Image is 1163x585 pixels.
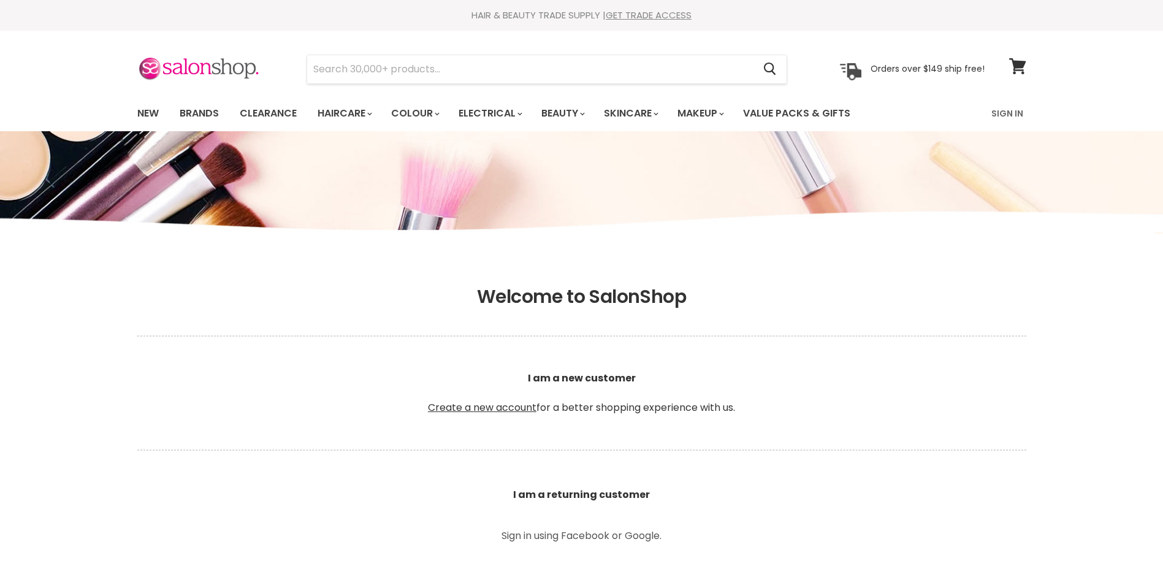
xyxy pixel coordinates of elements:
[513,487,650,502] b: I am a returning customer
[308,101,379,126] a: Haircare
[754,55,787,83] button: Search
[984,101,1031,126] a: Sign In
[734,101,860,126] a: Value Packs & Gifts
[137,342,1026,445] p: for a better shopping experience with us.
[307,55,754,83] input: Search
[122,9,1042,21] div: HAIR & BEAUTY TRADE SUPPLY |
[528,371,636,385] b: I am a new customer
[170,101,228,126] a: Brands
[532,101,592,126] a: Beauty
[871,63,985,74] p: Orders over $149 ship free!
[128,96,922,131] ul: Main menu
[231,101,306,126] a: Clearance
[307,55,787,84] form: Product
[382,101,447,126] a: Colour
[128,101,168,126] a: New
[137,286,1026,308] h1: Welcome to SalonShop
[668,101,731,126] a: Makeup
[444,531,720,541] p: Sign in using Facebook or Google.
[428,400,536,415] a: Create a new account
[449,101,530,126] a: Electrical
[606,9,692,21] a: GET TRADE ACCESS
[122,96,1042,131] nav: Main
[595,101,666,126] a: Skincare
